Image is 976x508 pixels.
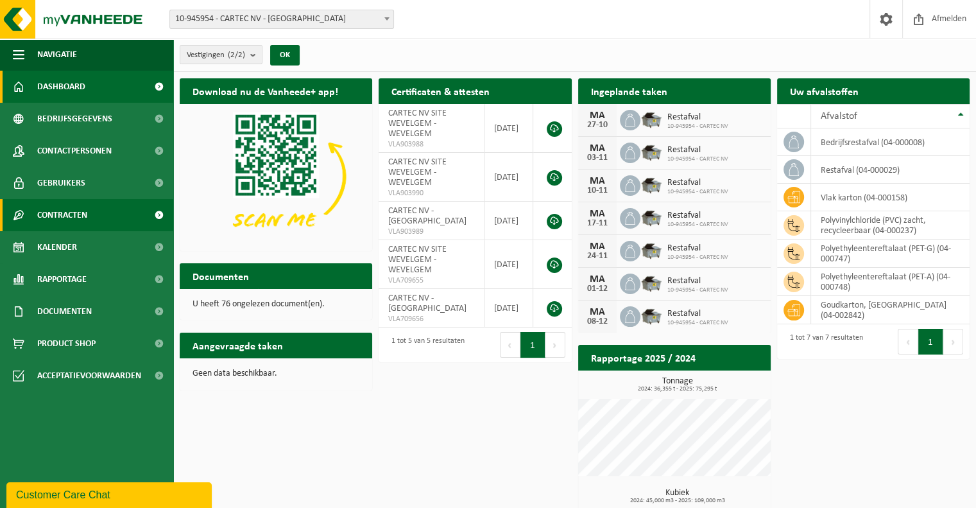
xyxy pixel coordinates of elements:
[585,153,610,162] div: 03-11
[640,206,662,228] img: WB-5000-GAL-GY-01
[667,178,728,188] span: Restafval
[811,211,970,240] td: polyvinylchloride (PVC) zacht, recycleerbaar (04-000237)
[37,199,87,231] span: Contracten
[585,307,610,317] div: MA
[180,45,262,64] button: Vestigingen(2/2)
[37,360,141,392] span: Acceptatievoorwaarden
[193,369,359,378] p: Geen data beschikbaar.
[37,231,77,263] span: Kalender
[484,104,533,153] td: [DATE]
[667,276,728,286] span: Restafval
[388,206,467,226] span: CARTEC NV - [GEOGRAPHIC_DATA]
[640,304,662,326] img: WB-5000-GAL-GY-01
[640,141,662,162] img: WB-5000-GAL-GY-01
[170,10,393,28] span: 10-945954 - CARTEC NV - VLEZENBEEK
[578,345,708,370] h2: Rapportage 2025 / 2024
[667,221,728,229] span: 10-945954 - CARTEC NV
[667,254,728,261] span: 10-945954 - CARTEC NV
[187,46,245,65] span: Vestigingen
[918,329,943,355] button: 1
[578,78,680,103] h2: Ingeplande taken
[388,109,447,139] span: CARTEC NV SITE WEVELGEM - WEVELGEM
[585,252,610,261] div: 24-11
[640,173,662,195] img: WB-5000-GAL-GY-01
[667,319,728,327] span: 10-945954 - CARTEC NV
[520,332,545,358] button: 1
[667,211,728,221] span: Restafval
[811,184,970,211] td: vlak karton (04-000158)
[484,240,533,289] td: [DATE]
[379,78,502,103] h2: Certificaten & attesten
[585,317,610,326] div: 08-12
[37,39,77,71] span: Navigatie
[484,289,533,328] td: [DATE]
[585,386,771,392] span: 2024: 36,355 t - 2025: 75,295 t
[811,296,970,324] td: goudkarton, [GEOGRAPHIC_DATA] (04-002842)
[545,332,565,358] button: Next
[169,10,394,29] span: 10-945954 - CARTEC NV - VLEZENBEEK
[811,240,970,268] td: polyethyleentereftalaat (PET-G) (04-000747)
[667,309,728,319] span: Restafval
[388,188,474,198] span: VLA903990
[270,45,300,66] button: OK
[640,239,662,261] img: WB-5000-GAL-GY-01
[180,78,351,103] h2: Download nu de Vanheede+ app!
[783,328,863,356] div: 1 tot 7 van 7 resultaten
[585,241,610,252] div: MA
[898,329,918,355] button: Previous
[585,186,610,195] div: 10-11
[585,377,771,392] h3: Tonnage
[180,333,296,358] h2: Aangevraagde taken
[37,295,92,328] span: Documenten
[585,498,771,504] span: 2024: 45,000 m3 - 2025: 109,000 m3
[388,139,474,150] span: VLA903988
[388,276,474,286] span: VLA709655
[585,143,610,153] div: MA
[6,480,214,508] iframe: chat widget
[180,104,372,249] img: Download de VHEPlus App
[640,272,662,293] img: WB-5000-GAL-GY-01
[811,156,970,184] td: restafval (04-000029)
[667,123,728,130] span: 10-945954 - CARTEC NV
[821,111,857,121] span: Afvalstof
[585,110,610,121] div: MA
[811,128,970,156] td: bedrijfsrestafval (04-000008)
[484,202,533,240] td: [DATE]
[193,300,359,309] p: U heeft 76 ongelezen document(en).
[388,245,447,275] span: CARTEC NV SITE WEVELGEM - WEVELGEM
[943,329,963,355] button: Next
[37,167,85,199] span: Gebruikers
[500,332,520,358] button: Previous
[667,112,728,123] span: Restafval
[37,263,87,295] span: Rapportage
[37,103,112,135] span: Bedrijfsgegevens
[585,219,610,228] div: 17-11
[667,243,728,254] span: Restafval
[667,145,728,155] span: Restafval
[585,274,610,285] div: MA
[585,285,610,293] div: 01-12
[388,227,474,237] span: VLA903989
[585,489,771,504] h3: Kubiek
[388,293,467,313] span: CARTEC NV - [GEOGRAPHIC_DATA]
[388,157,447,188] span: CARTEC NV SITE WEVELGEM - WEVELGEM
[37,71,85,103] span: Dashboard
[777,78,871,103] h2: Uw afvalstoffen
[585,176,610,186] div: MA
[37,135,112,167] span: Contactpersonen
[675,370,769,396] a: Bekijk rapportage
[811,268,970,296] td: polyethyleentereftalaat (PET-A) (04-000748)
[585,121,610,130] div: 27-10
[667,286,728,294] span: 10-945954 - CARTEC NV
[484,153,533,202] td: [DATE]
[667,188,728,196] span: 10-945954 - CARTEC NV
[180,263,262,288] h2: Documenten
[228,51,245,59] count: (2/2)
[667,155,728,163] span: 10-945954 - CARTEC NV
[385,331,465,359] div: 1 tot 5 van 5 resultaten
[640,108,662,130] img: WB-5000-GAL-GY-01
[585,209,610,219] div: MA
[37,328,96,360] span: Product Shop
[388,314,474,324] span: VLA709656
